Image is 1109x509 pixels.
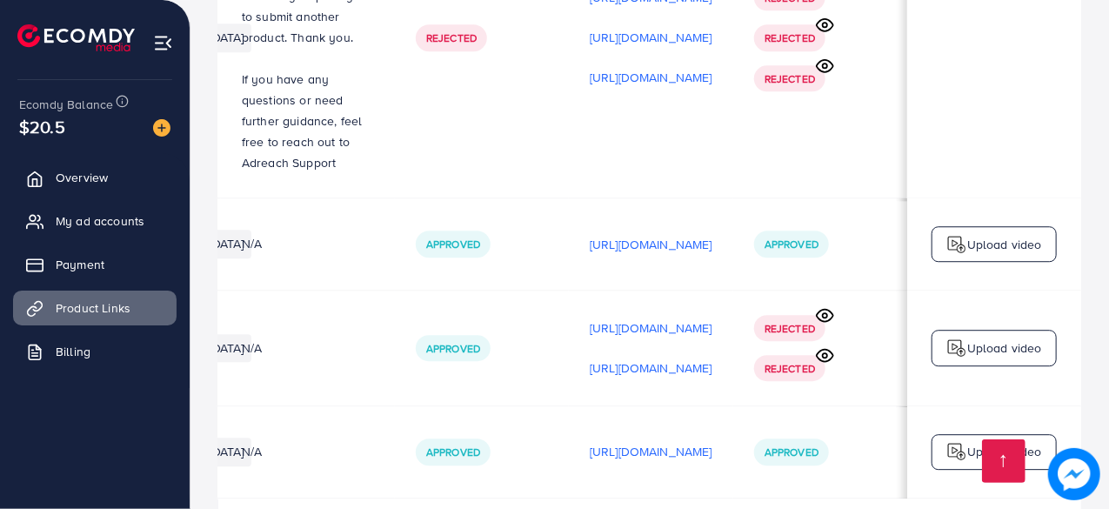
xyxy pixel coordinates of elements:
span: Rejected [765,361,815,376]
span: N/A [242,235,262,252]
span: $20.5 [19,114,65,139]
span: Approved [765,237,818,251]
span: N/A [242,339,262,357]
p: [URL][DOMAIN_NAME] [590,234,712,255]
span: Billing [56,343,90,360]
a: Billing [13,334,177,369]
img: menu [153,33,173,53]
a: Overview [13,160,177,195]
a: Product Links [13,291,177,325]
span: Ecomdy Balance [19,96,113,113]
span: Approved [426,237,480,251]
img: logo [946,338,967,358]
span: Approved [765,445,818,459]
span: Rejected [765,321,815,336]
span: My ad accounts [56,212,144,230]
p: Upload video [967,234,1042,255]
span: Rejected [765,30,815,45]
img: logo [17,24,135,51]
span: Payment [56,256,104,273]
img: logo [946,441,967,462]
p: [URL][DOMAIN_NAME] [590,27,712,48]
p: Upload video [967,338,1042,358]
span: N/A [242,443,262,460]
span: Rejected [765,71,815,86]
img: image [153,119,170,137]
p: [URL][DOMAIN_NAME] [590,318,712,338]
span: Product Links [56,299,130,317]
p: Upload video [967,441,1042,462]
span: Rejected [426,30,477,45]
p: [URL][DOMAIN_NAME] [590,441,712,462]
a: My ad accounts [13,204,177,238]
p: If you have any questions or need further guidance, feel free to reach out to Adreach Support [242,69,374,173]
img: image [1048,448,1100,500]
p: [URL][DOMAIN_NAME] [590,67,712,88]
span: Approved [426,341,480,356]
img: logo [946,234,967,255]
a: Payment [13,247,177,282]
span: Approved [426,445,480,459]
p: [URL][DOMAIN_NAME] [590,358,712,378]
span: Overview [56,169,108,186]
